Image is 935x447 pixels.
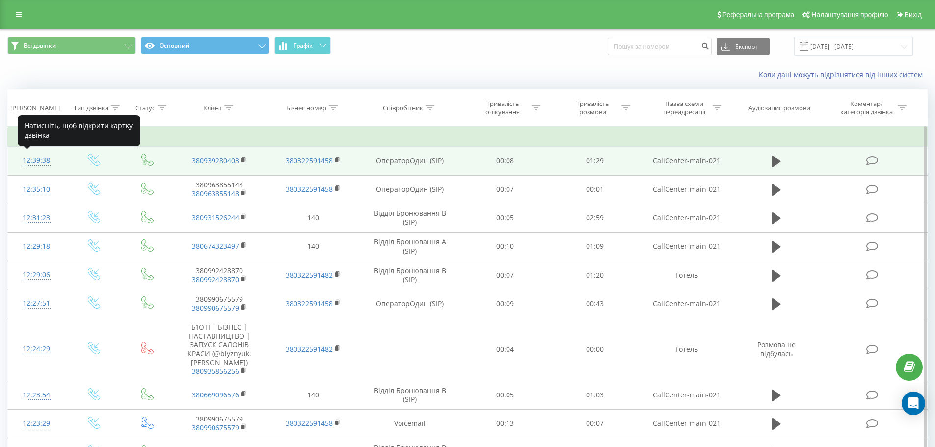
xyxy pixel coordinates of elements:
[74,104,108,112] div: Тип дзвінка
[18,115,140,146] div: Натисніть, щоб відкрити картку дзвінка
[286,344,333,354] a: 380322591482
[135,104,155,112] div: Статус
[658,100,710,116] div: Назва схеми переадресації
[141,37,269,54] button: Основний
[640,261,733,289] td: Готель
[905,11,922,19] span: Вихід
[192,303,239,313] a: 380990675579
[460,232,550,261] td: 00:10
[360,261,460,289] td: Відділ Бронювання B (SIP)
[902,392,925,415] div: Open Intercom Messenger
[460,318,550,381] td: 00:04
[286,184,333,194] a: 380322591458
[18,209,55,228] div: 12:31:23
[18,414,55,433] div: 12:23:29
[460,409,550,438] td: 00:13
[640,318,733,381] td: Готель
[192,156,239,165] a: 380939280403
[640,232,733,261] td: CallCenter-main-021
[550,381,640,409] td: 01:03
[550,318,640,381] td: 00:00
[286,299,333,308] a: 380322591458
[18,340,55,359] div: 12:24:29
[286,104,326,112] div: Бізнес номер
[550,289,640,318] td: 00:43
[550,147,640,175] td: 01:29
[360,175,460,204] td: ОператорОдин (SIP)
[608,38,712,55] input: Пошук за номером
[550,261,640,289] td: 01:20
[18,237,55,256] div: 12:29:18
[360,381,460,409] td: Відділ Бронювання B (SIP)
[550,204,640,232] td: 02:59
[460,261,550,289] td: 00:07
[460,204,550,232] td: 00:05
[566,100,619,116] div: Тривалість розмови
[722,11,795,19] span: Реферальна програма
[10,104,60,112] div: [PERSON_NAME]
[360,232,460,261] td: Відділ Бронювання A (SIP)
[173,318,266,381] td: БʼЮТІ | БІЗНЕС | НАСТАВНИЦТВО | ЗАПУСК САЛОНІВ КРАСИ (@blyznyuk.[PERSON_NAME])
[640,147,733,175] td: CallCenter-main-021
[383,104,423,112] div: Співробітник
[811,11,888,19] span: Налаштування профілю
[286,270,333,280] a: 380322591482
[173,261,266,289] td: 380992428870
[838,100,895,116] div: Коментар/категорія дзвінка
[550,232,640,261] td: 01:09
[8,127,928,147] td: Сьогодні
[640,175,733,204] td: CallCenter-main-021
[360,204,460,232] td: Відділ Бронювання B (SIP)
[192,189,239,198] a: 380963855148
[640,381,733,409] td: CallCenter-main-021
[173,289,266,318] td: 380990675579
[748,104,810,112] div: Аудіозапис розмови
[360,289,460,318] td: ОператорОдин (SIP)
[286,419,333,428] a: 380322591458
[640,289,733,318] td: CallCenter-main-021
[24,42,56,50] span: Всі дзвінки
[460,289,550,318] td: 00:09
[460,147,550,175] td: 00:08
[203,104,222,112] div: Клієнт
[640,204,733,232] td: CallCenter-main-021
[7,37,136,54] button: Всі дзвінки
[460,175,550,204] td: 00:07
[18,265,55,285] div: 12:29:06
[18,386,55,405] div: 12:23:54
[192,423,239,432] a: 380990675579
[266,381,359,409] td: 140
[294,42,313,49] span: Графік
[192,367,239,376] a: 380935856256
[274,37,331,54] button: Графік
[286,156,333,165] a: 380322591458
[18,294,55,313] div: 12:27:51
[759,70,928,79] a: Коли дані можуть відрізнятися вiд інших систем
[192,241,239,251] a: 380674323497
[550,409,640,438] td: 00:07
[192,390,239,399] a: 380669096576
[192,213,239,222] a: 380931526244
[18,180,55,199] div: 12:35:10
[266,232,359,261] td: 140
[360,147,460,175] td: ОператорОдин (SIP)
[640,409,733,438] td: CallCenter-main-021
[460,381,550,409] td: 00:05
[173,409,266,438] td: 380990675579
[266,204,359,232] td: 140
[360,409,460,438] td: Voicemail
[717,38,770,55] button: Експорт
[757,340,796,358] span: Розмова не відбулась
[550,175,640,204] td: 00:01
[477,100,529,116] div: Тривалість очікування
[173,175,266,204] td: 380963855148
[18,151,55,170] div: 12:39:38
[192,275,239,284] a: 380992428870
